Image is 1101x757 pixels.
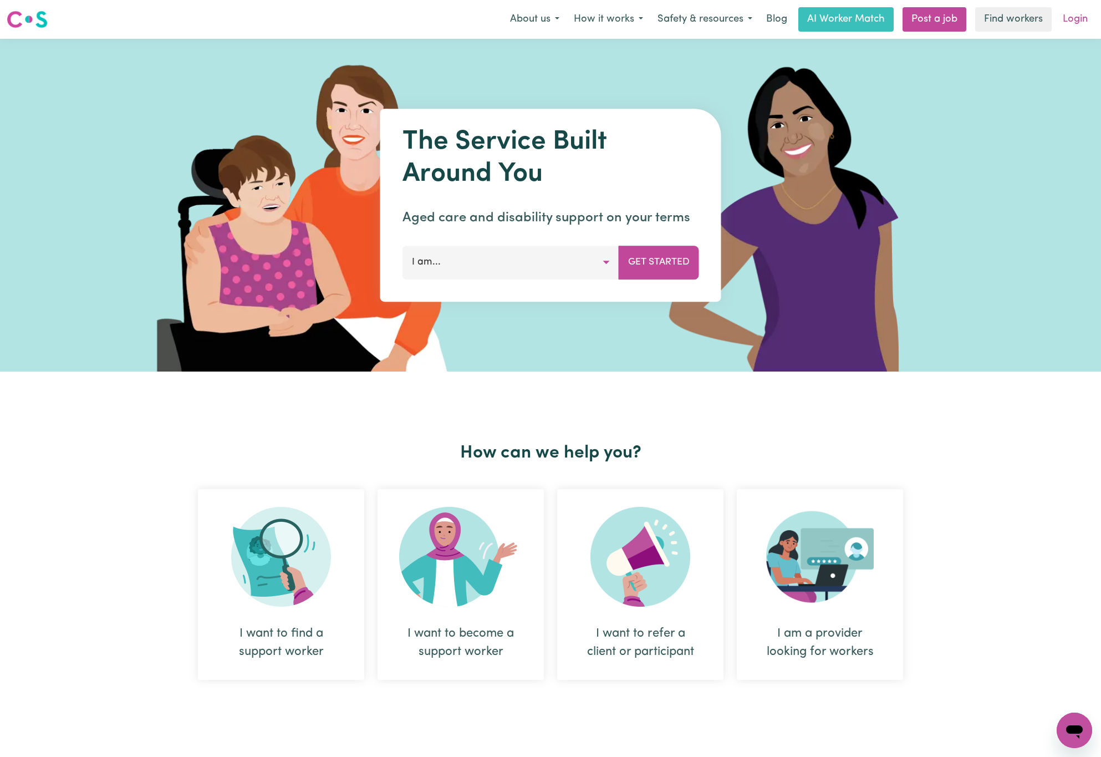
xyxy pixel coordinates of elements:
[402,126,699,190] h1: The Service Built Around You
[7,9,48,29] img: Careseekers logo
[584,624,697,661] div: I want to refer a client or participant
[7,7,48,32] a: Careseekers logo
[191,443,910,464] h2: How can we help you?
[619,246,699,279] button: Get Started
[225,624,338,661] div: I want to find a support worker
[231,507,331,607] img: Search
[402,246,619,279] button: I am...
[737,489,903,680] div: I am a provider looking for workers
[763,624,876,661] div: I am a provider looking for workers
[798,7,894,32] a: AI Worker Match
[1057,713,1092,748] iframe: Button to launch messaging window
[903,7,966,32] a: Post a job
[399,507,522,607] img: Become Worker
[198,489,364,680] div: I want to find a support worker
[1056,7,1094,32] a: Login
[975,7,1052,32] a: Find workers
[503,8,567,31] button: About us
[650,8,760,31] button: Safety & resources
[557,489,723,680] div: I want to refer a client or participant
[404,624,517,661] div: I want to become a support worker
[378,489,544,680] div: I want to become a support worker
[590,507,690,607] img: Refer
[402,208,699,228] p: Aged care and disability support on your terms
[567,8,650,31] button: How it works
[760,7,794,32] a: Blog
[766,507,874,607] img: Provider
